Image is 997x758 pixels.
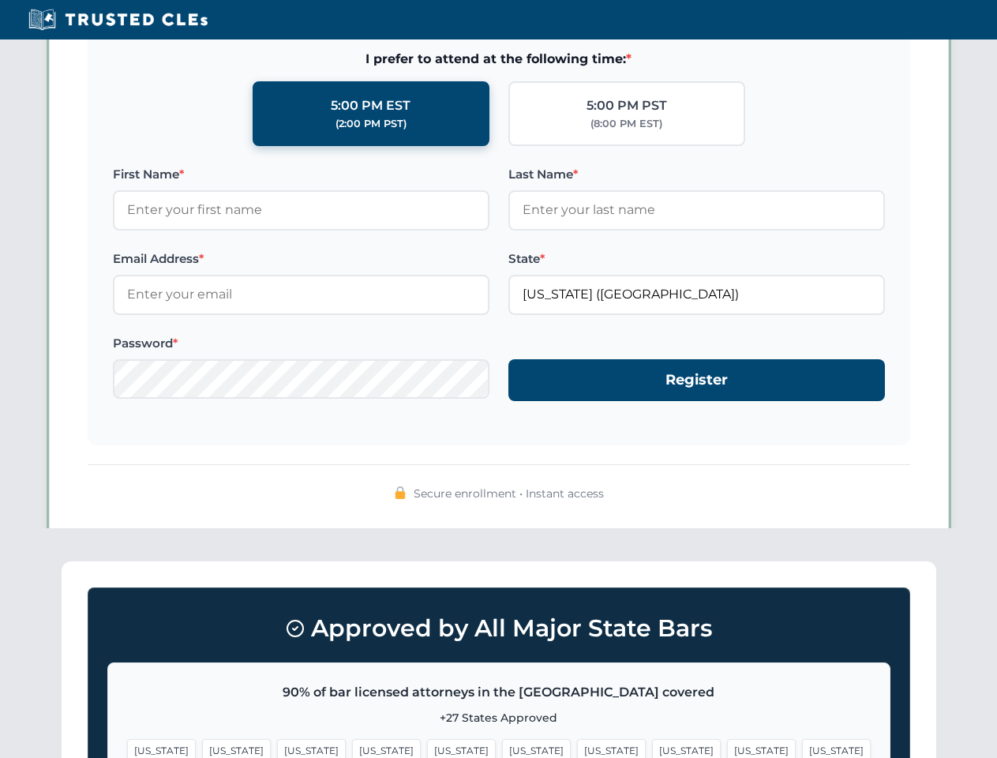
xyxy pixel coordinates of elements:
[394,486,407,499] img: 🔒
[113,49,885,69] span: I prefer to attend at the following time:
[508,165,885,184] label: Last Name
[414,485,604,502] span: Secure enrollment • Instant access
[113,334,489,353] label: Password
[508,359,885,401] button: Register
[335,116,407,132] div: (2:00 PM PST)
[508,250,885,268] label: State
[331,96,410,116] div: 5:00 PM EST
[113,275,489,314] input: Enter your email
[113,190,489,230] input: Enter your first name
[113,250,489,268] label: Email Address
[127,709,871,726] p: +27 States Approved
[508,275,885,314] input: Florida (FL)
[590,116,662,132] div: (8:00 PM EST)
[113,165,489,184] label: First Name
[587,96,667,116] div: 5:00 PM PST
[127,682,871,703] p: 90% of bar licensed attorneys in the [GEOGRAPHIC_DATA] covered
[508,190,885,230] input: Enter your last name
[107,607,890,650] h3: Approved by All Major State Bars
[24,8,212,32] img: Trusted CLEs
